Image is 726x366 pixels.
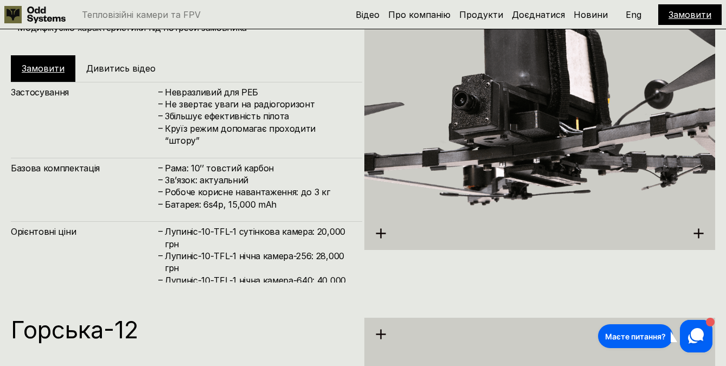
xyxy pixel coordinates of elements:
p: Eng [626,10,641,19]
h4: Зв’язок: актуальний [165,174,351,186]
h4: Базова комплектація [11,162,157,174]
h5: Дивитись відео [86,62,156,74]
h4: – [158,174,163,185]
p: Тепловізійні камери та FPV [82,10,201,19]
a: Замовити [22,63,65,74]
h4: Збільшує ефективність пілота [165,110,351,122]
h1: Горська-12 [11,318,351,342]
h4: – [158,249,163,261]
h4: – [158,225,163,237]
h4: Орієнтовні ціни [11,226,157,237]
h4: Застосування [11,86,157,98]
a: Доєднатися [512,9,565,20]
h4: Круїз режим допомагає проходити “штору” [165,123,351,147]
iframe: HelpCrunch [595,317,715,355]
h4: Лупиніс-10-TFL-1 нічна камера-256: 28,000 грн [165,250,351,274]
h4: Невразливий для РЕБ [165,86,351,98]
h4: Лупиніс-10-TFL-1 сутінкова камера: 20,000 грн [165,226,351,250]
h4: – [158,161,163,173]
a: Новини [574,9,608,20]
h4: – [158,110,163,121]
h4: – [158,85,163,97]
h4: Рама: 10’’ товстий карбон [165,162,351,174]
h4: Батарея: 6s4p, 15,000 mAh [165,198,351,210]
a: Про компанію [388,9,451,20]
a: Продукти [459,9,503,20]
h4: – [158,198,163,210]
a: Відео [356,9,380,20]
h4: Лупиніс-10-TFL-1 нічна камера-640: 40,000 грн Більше про модулі автономності на сайті наших партн... [165,274,351,347]
h4: – [158,185,163,197]
h4: – [158,98,163,110]
h4: Робоче корисне навантаження: до 3 кг [165,186,351,198]
h4: – [158,122,163,134]
a: Замовити [669,9,711,20]
h4: Не звертає уваги на радіогоризонт [165,98,351,110]
h4: – [158,274,163,286]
